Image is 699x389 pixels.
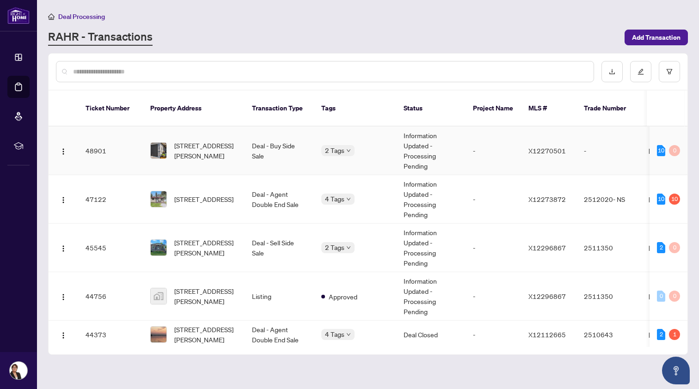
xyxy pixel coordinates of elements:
span: filter [666,68,673,75]
span: Approved [329,292,357,302]
span: Deal Processing [58,12,105,21]
span: [STREET_ADDRESS] [174,194,233,204]
td: - [466,272,521,321]
div: 2 [657,242,665,253]
div: 0 [669,242,680,253]
span: 2 Tags [325,145,344,156]
th: Property Address [143,91,245,127]
div: 10 [657,145,665,156]
td: Listing [245,272,314,321]
button: download [601,61,623,82]
td: - [466,175,521,224]
div: 10 [669,194,680,205]
td: - [466,127,521,175]
span: Add Transaction [632,30,681,45]
span: edit [638,68,644,75]
span: 4 Tags [325,194,344,204]
span: [STREET_ADDRESS][PERSON_NAME] [174,324,237,345]
td: Deal - Sell Side Sale [245,224,314,272]
td: Information Updated - Processing Pending [396,127,466,175]
img: Logo [60,293,67,301]
span: X12296867 [528,243,566,252]
td: Information Updated - Processing Pending [396,175,466,224]
td: Information Updated - Processing Pending [396,272,466,321]
th: Project Name [466,91,521,127]
img: Logo [60,196,67,204]
img: logo [7,7,30,24]
img: thumbnail-img [151,327,166,342]
th: Trade Number [576,91,641,127]
img: thumbnail-img [151,191,166,207]
a: RAHR - Transactions [48,29,153,46]
div: 1 [669,329,680,340]
img: Logo [60,245,67,252]
td: 45545 [78,224,143,272]
th: Transaction Type [245,91,314,127]
div: 10 [657,194,665,205]
span: X12112665 [528,330,566,339]
td: 2511350 [576,224,641,272]
td: 2512020- NS [576,175,641,224]
button: Open asap [662,357,690,384]
td: 48901 [78,127,143,175]
span: 2 Tags [325,242,344,253]
td: - [466,321,521,349]
span: download [609,68,615,75]
div: 0 [669,145,680,156]
span: down [346,197,351,201]
span: 4 Tags [325,329,344,340]
td: Deal - Agent Double End Sale [245,321,314,349]
td: Information Updated - Processing Pending [396,224,466,272]
span: home [48,13,55,20]
span: down [346,332,351,337]
th: Status [396,91,466,127]
th: Tags [314,91,396,127]
span: X12273872 [528,195,566,203]
img: thumbnail-img [151,240,166,255]
img: Logo [60,148,67,155]
span: down [346,245,351,250]
td: - [466,224,521,272]
div: 0 [657,291,665,302]
th: MLS # [521,91,576,127]
button: filter [659,61,680,82]
img: Logo [60,332,67,339]
td: 44373 [78,321,143,349]
td: Deal Closed [396,321,466,349]
div: 2 [657,329,665,340]
span: X12270501 [528,146,566,155]
td: 44756 [78,272,143,321]
button: Logo [56,289,71,304]
td: 47122 [78,175,143,224]
td: 2510643 [576,321,641,349]
td: Deal - Agent Double End Sale [245,175,314,224]
img: thumbnail-img [151,143,166,158]
span: down [346,148,351,153]
div: 0 [669,291,680,302]
span: X12296867 [528,292,566,300]
button: Logo [56,143,71,158]
button: Logo [56,192,71,207]
td: - [576,127,641,175]
button: edit [630,61,651,82]
span: [STREET_ADDRESS][PERSON_NAME] [174,237,237,258]
td: 2511350 [576,272,641,321]
button: Logo [56,240,71,255]
span: [STREET_ADDRESS][PERSON_NAME] [174,286,237,306]
button: Add Transaction [625,30,688,45]
th: Ticket Number [78,91,143,127]
img: thumbnail-img [151,288,166,304]
span: [STREET_ADDRESS][PERSON_NAME] [174,140,237,161]
td: Deal - Buy Side Sale [245,127,314,175]
button: Logo [56,327,71,342]
img: Profile Icon [10,362,27,379]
